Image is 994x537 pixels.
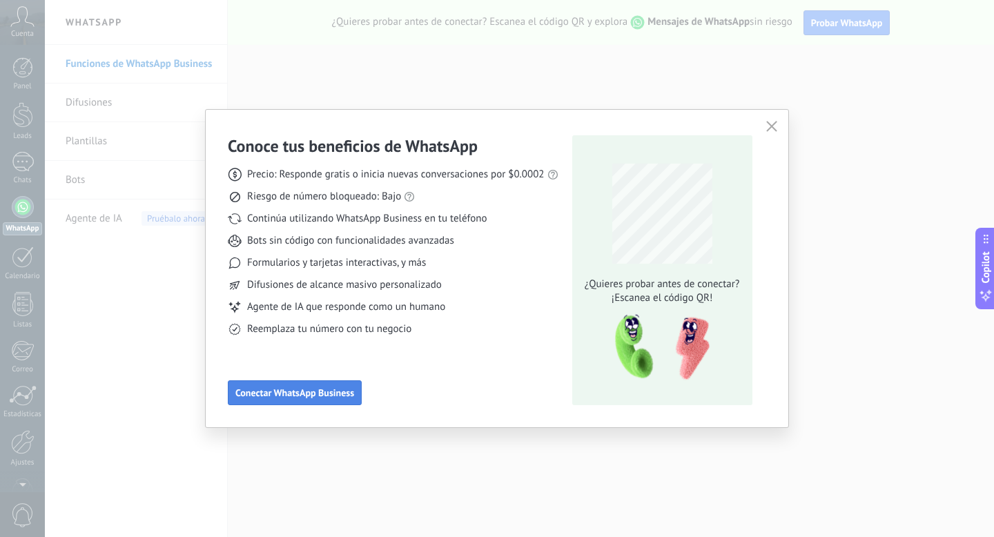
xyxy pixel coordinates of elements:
[228,380,362,405] button: Conectar WhatsApp Business
[247,278,442,292] span: Difusiones de alcance masivo personalizado
[228,135,478,157] h3: Conoce tus beneficios de WhatsApp
[235,388,354,398] span: Conectar WhatsApp Business
[603,311,712,384] img: qr-pic-1x.png
[247,322,411,336] span: Reemplaza tu número con tu negocio
[581,291,743,305] span: ¡Escanea el código QR!
[247,168,545,182] span: Precio: Responde gratis o inicia nuevas conversaciones por $0.0002
[581,277,743,291] span: ¿Quieres probar antes de conectar?
[247,256,426,270] span: Formularios y tarjetas interactivas, y más
[247,300,445,314] span: Agente de IA que responde como un humano
[979,252,993,284] span: Copilot
[247,190,401,204] span: Riesgo de número bloqueado: Bajo
[247,234,454,248] span: Bots sin código con funcionalidades avanzadas
[247,212,487,226] span: Continúa utilizando WhatsApp Business en tu teléfono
